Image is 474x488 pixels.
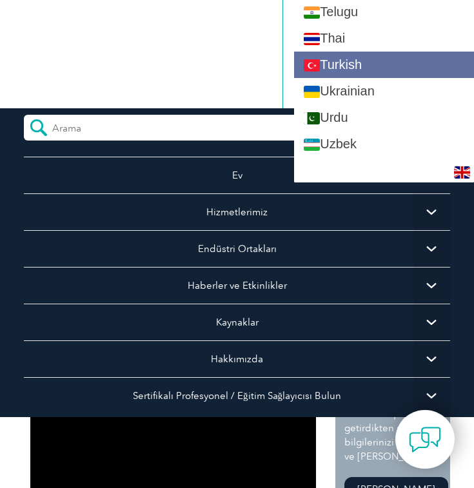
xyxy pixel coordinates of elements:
[304,6,320,19] img: Te
[24,230,451,267] a: Endüstri Ortakları
[344,393,441,464] p: Gereksinimleri kontrol edip yerine getirdikten sonra, bilgilerinizi kaydedin ve [PERSON_NAME]
[304,112,320,124] img: Senin
[294,52,474,78] a: Turkish
[24,377,451,414] a: Sertifikalı Profesyonel / Eğitim Sağlayıcısı Bulun
[24,157,451,193] a: Ev
[304,86,320,98] img: Birleşik Krallık
[24,115,52,141] input: Submit
[294,104,474,131] a: Urdu
[294,78,474,104] a: Ukrainian
[304,59,320,72] img: tr
[304,139,320,151] img: uz
[294,131,474,157] a: Uzbek
[454,166,470,179] img: tr
[24,267,451,304] a: Haberler ve Etkinlikler
[304,33,320,45] img: th
[409,424,441,456] img: contact-chat.png
[294,157,474,184] a: Vietnamese
[24,193,451,230] a: Hizmetlerimiz
[24,340,451,377] a: Hakkımızda
[52,115,167,134] input: Arama
[24,304,451,340] a: Kaynaklar
[294,25,474,52] a: Thai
